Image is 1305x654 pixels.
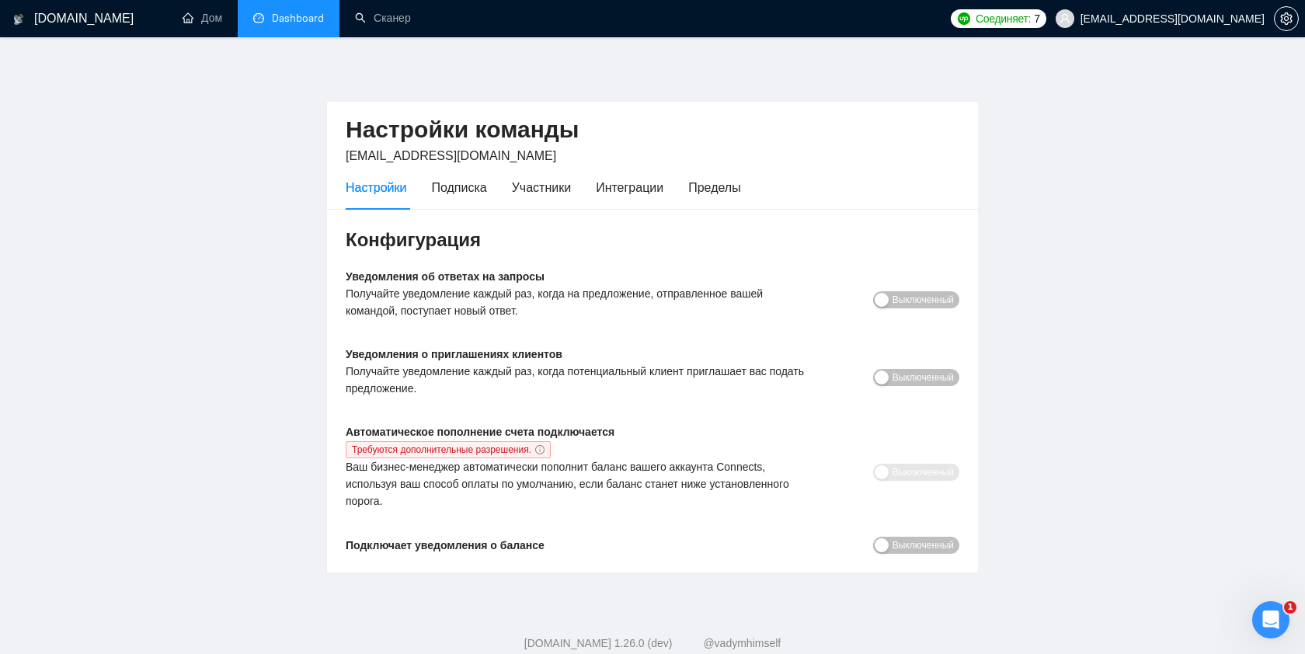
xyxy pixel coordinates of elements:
[596,181,663,194] font: Интеграции
[512,181,571,194] font: Участники
[703,637,781,649] a: @vadymhimself
[1081,13,1265,26] font: [EMAIL_ADDRESS][DOMAIN_NAME]
[253,12,324,25] a: dashboardDashboard
[893,372,954,383] font: Выключенный
[431,181,486,194] font: Подписка
[355,12,411,25] a: поискСканер
[346,539,545,551] font: Подключает уведомления о балансе
[893,294,954,305] font: Выключенный
[1275,12,1298,25] span: параметр
[1252,601,1289,638] iframe: Интерком-чат в режиме реального времени
[1034,12,1040,25] font: 7
[958,12,970,25] img: upwork-logo.png
[346,348,562,360] font: Уведомления о приглашениях клиентов
[13,7,24,32] img: логотип
[346,365,804,395] font: Получайте уведомление каждый раз, когда потенциальный клиент приглашает вас подать предложение.
[1274,6,1299,31] button: параметр
[352,444,531,455] font: Требуются дополнительные разрешения.
[1274,12,1299,25] a: параметр
[1287,602,1293,612] font: 1
[1060,13,1070,24] span: пользователь
[346,270,545,283] font: Уведомления об ответах на запросы
[346,287,763,317] font: Получайте уведомление каждый раз, когда на предложение, отправленное вашей командой, поступает но...
[688,181,740,194] font: Пределы
[346,461,789,507] font: Ваш бизнес-менеджер автоматически пополнит баланс вашего аккаунта Connects, используя ваш способ ...
[346,426,614,438] font: Автоматическое пополнение счета подключается
[893,540,954,551] font: Выключенный
[976,12,1031,25] font: Соединяет:
[535,445,545,454] span: инфо-круг
[346,149,556,162] font: [EMAIL_ADDRESS][DOMAIN_NAME]
[893,467,954,478] font: Выключенный
[346,181,406,194] font: Настройки
[346,229,481,250] font: Конфигурация
[183,12,222,25] a: домДом
[34,12,134,25] font: [DOMAIN_NAME]
[346,117,579,142] font: Настройки команды
[524,637,673,649] a: [DOMAIN_NAME] 1.26.0 (dev)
